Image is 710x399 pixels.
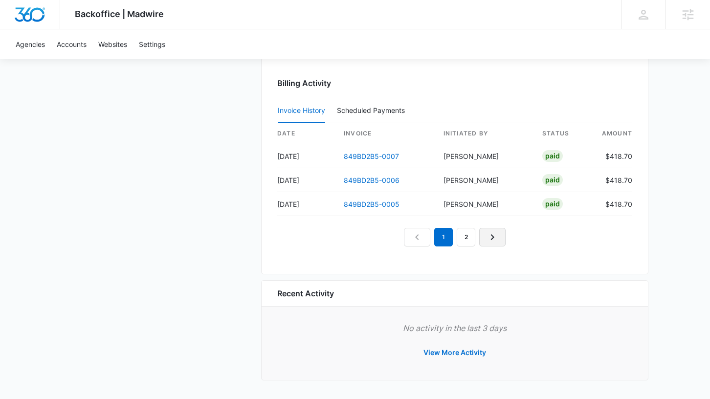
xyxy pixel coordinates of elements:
[277,123,336,144] th: date
[277,288,334,299] h6: Recent Activity
[344,176,399,184] a: 849BD2B5-0006
[434,228,453,246] em: 1
[75,9,164,19] span: Backoffice | Madwire
[92,29,133,59] a: Websites
[277,144,336,168] td: [DATE]
[479,228,506,246] a: Next Page
[337,107,409,114] div: Scheduled Payments
[436,192,534,216] td: [PERSON_NAME]
[51,29,92,59] a: Accounts
[542,150,563,162] div: Paid
[593,144,632,168] td: $418.70
[436,144,534,168] td: [PERSON_NAME]
[277,322,632,334] p: No activity in the last 3 days
[457,228,475,246] a: Page 2
[534,123,593,144] th: status
[344,152,399,160] a: 849BD2B5-0007
[593,123,632,144] th: amount
[542,174,563,186] div: Paid
[542,198,563,210] div: Paid
[344,200,399,208] a: 849BD2B5-0005
[436,123,534,144] th: Initiated By
[277,168,336,192] td: [DATE]
[277,192,336,216] td: [DATE]
[336,123,436,144] th: invoice
[593,168,632,192] td: $418.70
[414,341,496,364] button: View More Activity
[133,29,171,59] a: Settings
[404,228,506,246] nav: Pagination
[277,77,632,89] h3: Billing Activity
[436,168,534,192] td: [PERSON_NAME]
[593,192,632,216] td: $418.70
[10,29,51,59] a: Agencies
[278,99,325,123] button: Invoice History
